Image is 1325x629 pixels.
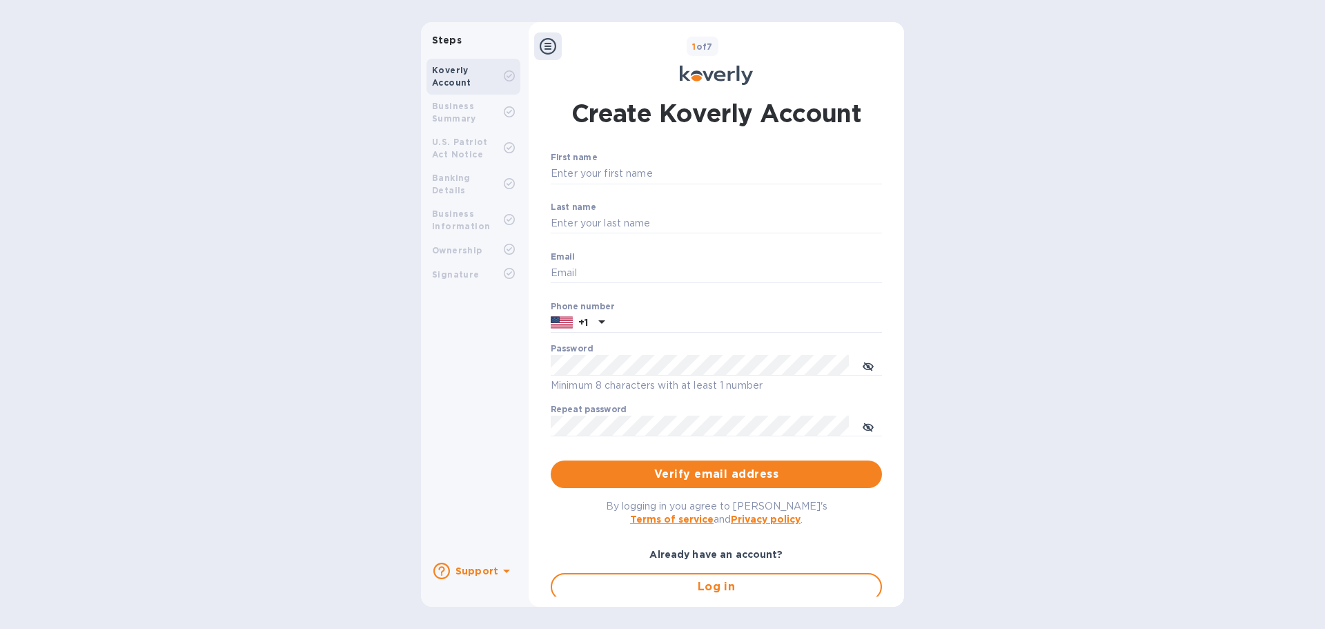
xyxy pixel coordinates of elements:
[432,101,476,124] b: Business Summary
[551,213,882,234] input: Enter your last name
[606,501,827,525] span: By logging in you agree to [PERSON_NAME]'s and .
[692,41,713,52] b: of 7
[551,164,882,184] input: Enter your first name
[551,345,593,354] label: Password
[578,316,588,329] p: +1
[432,209,490,231] b: Business Information
[551,315,573,330] img: US
[854,412,882,440] button: toggle password visibility
[432,245,482,255] b: Ownership
[551,253,575,261] label: Email
[551,378,882,394] p: Minimum 8 characters with at least 1 number
[551,263,882,284] input: Email
[854,351,882,379] button: toggle password visibility
[432,137,488,159] b: U.S. Patriot Act Notice
[455,565,498,577] b: Support
[432,65,471,88] b: Koverly Account
[551,573,882,601] button: Log in
[551,203,596,211] label: Last name
[562,466,871,483] span: Verify email address
[563,579,870,595] span: Log in
[551,154,597,162] label: First name
[551,302,614,311] label: Phone number
[432,269,480,280] b: Signature
[731,514,801,525] a: Privacy policy
[551,406,627,414] label: Repeat password
[630,514,714,525] a: Terms of service
[571,96,862,130] h1: Create Koverly Account
[432,173,471,195] b: Banking Details
[649,549,783,560] b: Already have an account?
[551,461,882,488] button: Verify email address
[432,35,462,46] b: Steps
[692,41,696,52] span: 1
